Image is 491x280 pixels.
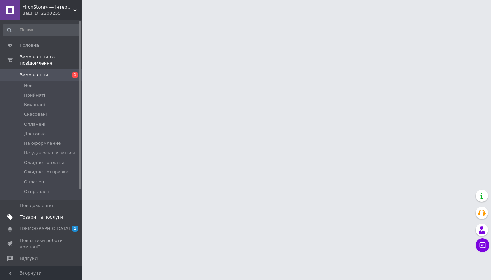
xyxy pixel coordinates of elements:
span: Товари та послуги [20,214,63,220]
span: Оплачені [24,121,45,127]
span: Не удалось связаться [24,150,75,156]
span: Відгуки [20,255,38,262]
span: Ожидает отправки [24,169,69,175]
span: Скасовані [24,111,47,117]
button: Чат з покупцем [476,238,489,252]
span: 1 [72,72,78,78]
span: Доставка [24,131,46,137]
span: Замовлення [20,72,48,78]
span: [DEMOGRAPHIC_DATA] [20,226,70,232]
div: Ваш ID: 2200255 [22,10,82,16]
span: Нові [24,83,34,89]
span: Оплачен [24,179,44,185]
span: Замовлення та повідомлення [20,54,82,66]
span: Показники роботи компанії [20,238,63,250]
span: Головна [20,42,39,48]
span: Прийняті [24,92,45,98]
span: Виконані [24,102,45,108]
span: «IronStore» — інтернет-магазин спортивного харчування [22,4,73,10]
span: Отправлен [24,188,49,195]
span: На оформление [24,140,61,146]
span: 1 [72,226,78,232]
input: Пошук [3,24,80,36]
span: Повідомлення [20,202,53,209]
span: Ожидает оплаты [24,159,64,166]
